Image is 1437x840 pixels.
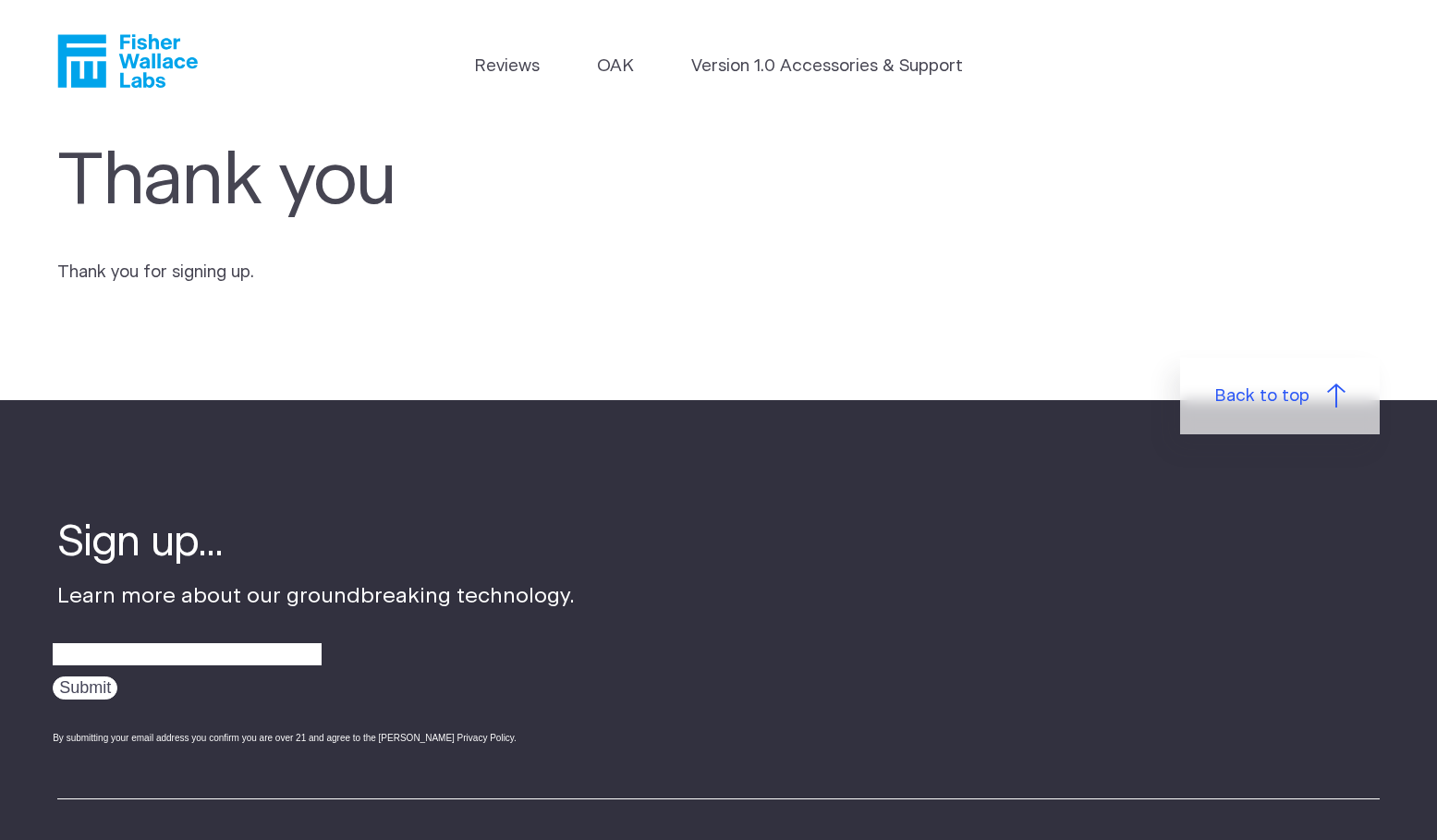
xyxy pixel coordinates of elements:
h4: Sign up... [57,515,575,572]
div: By submitting your email address you confirm you are over 21 and agree to the [PERSON_NAME] Priva... [53,731,575,745]
input: Submit [53,676,117,700]
a: OAK [597,54,634,79]
a: Fisher Wallace [57,34,198,88]
a: Back to top [1180,358,1380,435]
a: Reviews [474,54,540,79]
div: Learn more about our groundbreaking technology. [57,515,575,761]
span: Thank you for signing up. [57,263,254,281]
span: Back to top [1214,383,1309,409]
h1: Thank you [57,140,826,225]
a: Version 1.0 Accessories & Support [691,54,963,79]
